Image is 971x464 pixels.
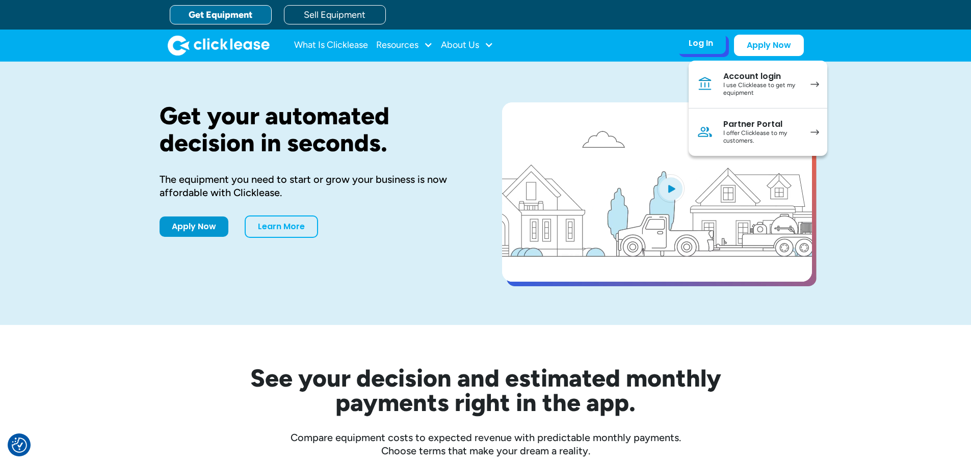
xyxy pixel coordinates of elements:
div: Account login [723,71,800,81]
a: Get Equipment [170,5,272,24]
a: What Is Clicklease [294,35,368,56]
img: Clicklease logo [168,35,270,56]
img: arrow [810,129,819,135]
img: arrow [810,81,819,87]
a: Account loginI use Clicklease to get my equipment [689,61,827,108]
img: Person icon [697,124,713,140]
img: Bank icon [697,76,713,92]
a: Sell Equipment [284,5,386,24]
div: Partner Portal [723,119,800,129]
div: I offer Clicklease to my customers. [723,129,800,145]
div: Log In [689,38,713,48]
div: About Us [441,35,493,56]
a: home [168,35,270,56]
a: Partner PortalI offer Clicklease to my customers. [689,108,827,156]
div: Compare equipment costs to expected revenue with predictable monthly payments. Choose terms that ... [160,431,812,457]
a: Apply Now [160,216,228,237]
img: Revisit consent button [12,438,27,453]
h1: Get your automated decision in seconds. [160,102,469,156]
a: open lightbox [502,102,812,282]
a: Apply Now [734,35,804,56]
img: Blue play button logo on a light blue circular background [657,174,685,203]
div: I use Clicklease to get my equipment [723,81,800,97]
div: Resources [376,35,433,56]
nav: Log In [689,61,827,156]
h2: See your decision and estimated monthly payments right in the app. [200,366,771,415]
button: Consent Preferences [12,438,27,453]
a: Learn More [245,215,318,238]
div: The equipment you need to start or grow your business is now affordable with Clicklease. [160,173,469,199]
